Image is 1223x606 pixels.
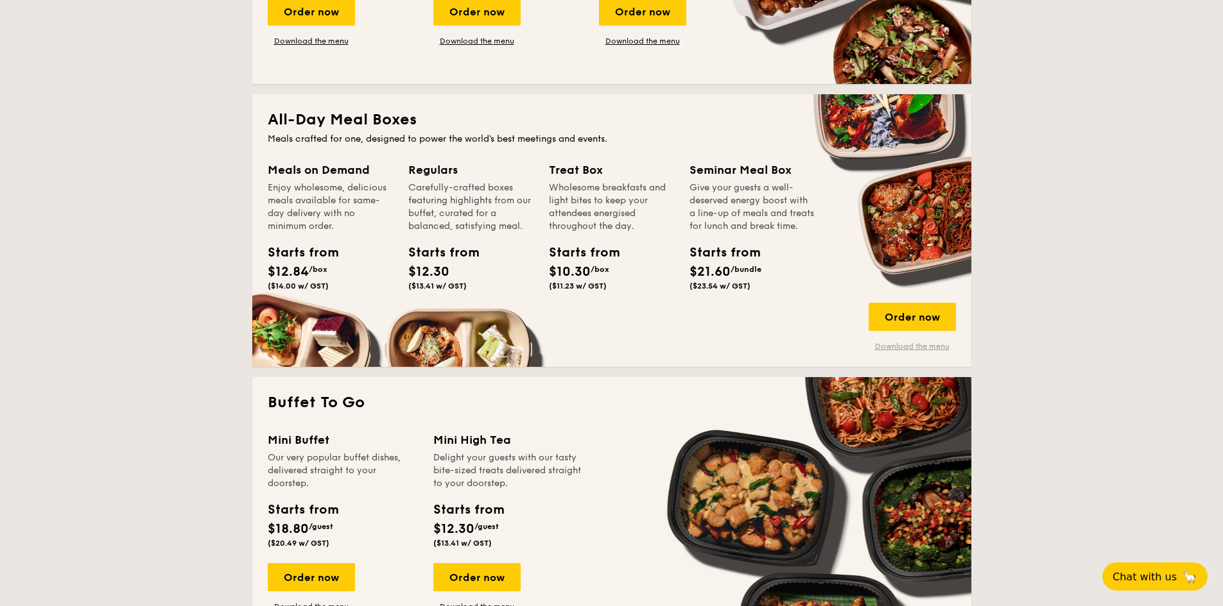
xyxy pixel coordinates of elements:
div: Starts from [690,243,747,262]
span: /guest [309,522,333,531]
span: ($13.41 w/ GST) [408,282,467,290]
a: Download the menu [433,36,521,46]
div: Carefully-crafted boxes featuring highlights from our buffet, curated for a balanced, satisfying ... [408,181,533,233]
div: Starts from [433,500,503,519]
div: Starts from [408,243,466,262]
span: /bundle [731,265,761,274]
div: Give your guests a well-deserved energy boost with a line-up of meals and treats for lunch and br... [690,181,815,233]
div: Order now [268,563,355,591]
div: Seminar Meal Box [690,161,815,179]
h2: All-Day Meal Boxes [268,110,956,130]
div: Meals on Demand [268,161,393,179]
div: Enjoy wholesome, delicious meals available for same-day delivery with no minimum order. [268,181,393,233]
span: /box [591,265,609,274]
span: ($11.23 w/ GST) [549,282,607,290]
div: Order now [869,303,956,331]
span: $10.30 [549,264,591,280]
div: Starts from [268,243,325,262]
button: Chat with us🦙 [1102,562,1208,591]
span: /box [309,265,327,274]
span: $18.80 [268,521,309,537]
div: Starts from [268,500,338,519]
div: Mini High Tea [433,431,584,449]
span: $21.60 [690,264,731,280]
div: Delight your guests with our tasty bite-sized treats delivered straight to your doorstep. [433,451,584,490]
div: Treat Box [549,161,674,179]
span: 🦙 [1182,569,1197,584]
div: Wholesome breakfasts and light bites to keep your attendees energised throughout the day. [549,181,674,233]
div: Mini Buffet [268,431,418,449]
span: $12.84 [268,264,309,280]
h2: Buffet To Go [268,392,956,413]
span: ($23.54 w/ GST) [690,282,750,290]
span: $12.30 [433,521,474,537]
div: Meals crafted for one, designed to power the world's best meetings and events. [268,133,956,146]
span: ($20.49 w/ GST) [268,539,329,548]
span: /guest [474,522,499,531]
a: Download the menu [599,36,686,46]
a: Download the menu [869,341,956,351]
span: ($14.00 w/ GST) [268,282,329,290]
div: Our very popular buffet dishes, delivered straight to your doorstep. [268,451,418,490]
span: Chat with us [1113,571,1177,583]
a: Download the menu [268,36,355,46]
div: Regulars [408,161,533,179]
div: Order now [433,563,521,591]
span: ($13.41 w/ GST) [433,539,492,548]
div: Starts from [549,243,607,262]
span: $12.30 [408,264,449,280]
